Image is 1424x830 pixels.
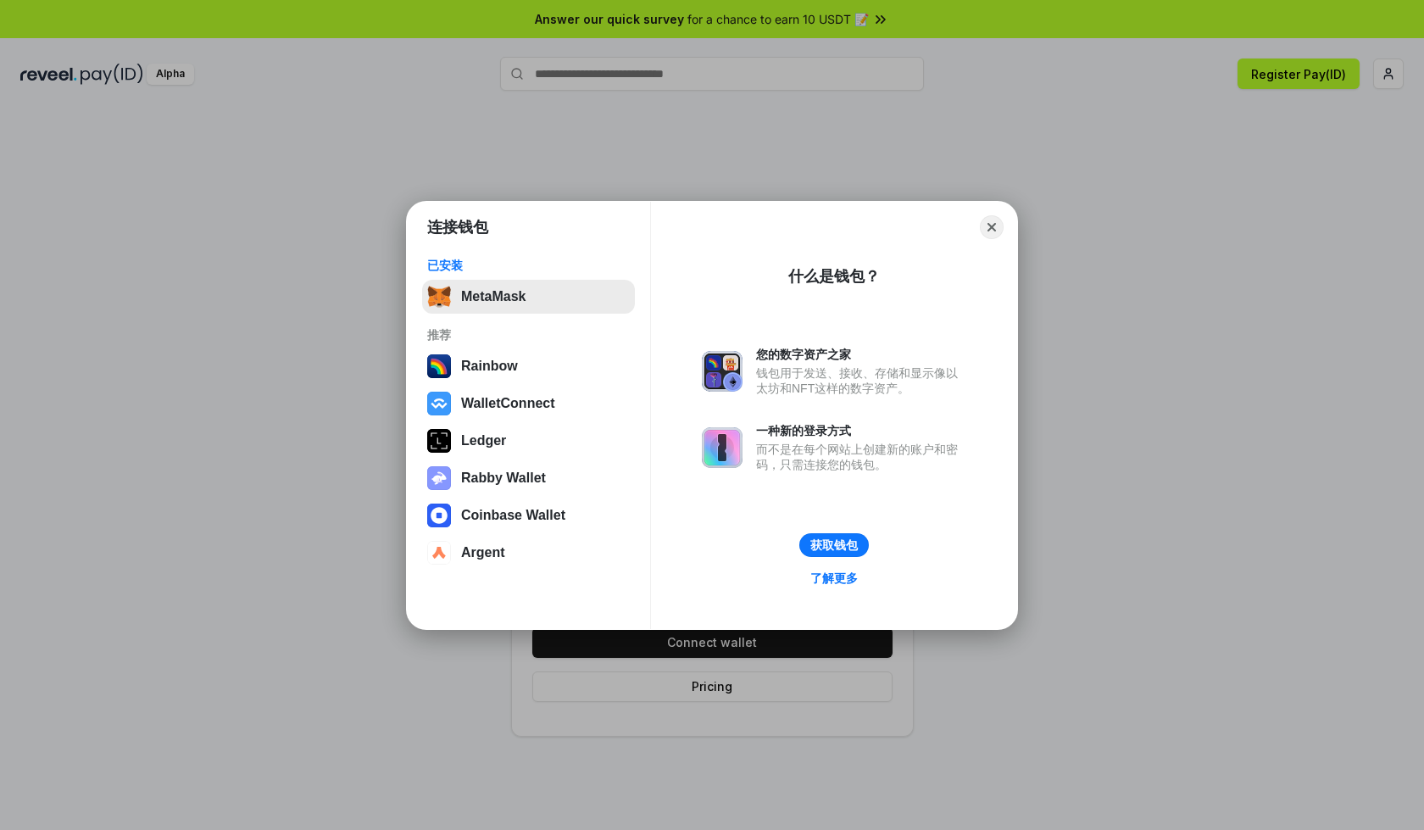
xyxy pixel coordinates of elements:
[461,471,546,486] div: Rabby Wallet
[427,504,451,527] img: svg+xml,%3Csvg%20width%3D%2228%22%20height%3D%2228%22%20viewBox%3D%220%200%2028%2028%22%20fill%3D...
[461,396,555,411] div: WalletConnect
[461,289,526,304] div: MetaMask
[756,442,966,472] div: 而不是在每个网站上创建新的账户和密码，只需连接您的钱包。
[461,359,518,374] div: Rainbow
[702,427,743,468] img: svg+xml,%3Csvg%20xmlns%3D%22http%3A%2F%2Fwww.w3.org%2F2000%2Fsvg%22%20fill%3D%22none%22%20viewBox...
[461,433,506,448] div: Ledger
[810,538,858,553] div: 获取钱包
[422,424,635,458] button: Ledger
[799,533,869,557] button: 获取钱包
[702,351,743,392] img: svg+xml,%3Csvg%20xmlns%3D%22http%3A%2F%2Fwww.w3.org%2F2000%2Fsvg%22%20fill%3D%22none%22%20viewBox...
[788,266,880,287] div: 什么是钱包？
[427,217,488,237] h1: 连接钱包
[756,365,966,396] div: 钱包用于发送、接收、存储和显示像以太坊和NFT这样的数字资产。
[422,349,635,383] button: Rainbow
[427,466,451,490] img: svg+xml,%3Csvg%20xmlns%3D%22http%3A%2F%2Fwww.w3.org%2F2000%2Fsvg%22%20fill%3D%22none%22%20viewBox...
[427,354,451,378] img: svg+xml,%3Csvg%20width%3D%22120%22%20height%3D%22120%22%20viewBox%3D%220%200%20120%20120%22%20fil...
[422,499,635,532] button: Coinbase Wallet
[427,392,451,415] img: svg+xml,%3Csvg%20width%3D%2228%22%20height%3D%2228%22%20viewBox%3D%220%200%2028%2028%22%20fill%3D...
[461,508,565,523] div: Coinbase Wallet
[980,215,1004,239] button: Close
[427,541,451,565] img: svg+xml,%3Csvg%20width%3D%2228%22%20height%3D%2228%22%20viewBox%3D%220%200%2028%2028%22%20fill%3D...
[422,536,635,570] button: Argent
[427,429,451,453] img: svg+xml,%3Csvg%20xmlns%3D%22http%3A%2F%2Fwww.w3.org%2F2000%2Fsvg%22%20width%3D%2228%22%20height%3...
[422,280,635,314] button: MetaMask
[800,567,868,589] a: 了解更多
[461,545,505,560] div: Argent
[422,461,635,495] button: Rabby Wallet
[810,571,858,586] div: 了解更多
[422,387,635,421] button: WalletConnect
[756,347,966,362] div: 您的数字资产之家
[427,258,630,273] div: 已安装
[756,423,966,438] div: 一种新的登录方式
[427,285,451,309] img: svg+xml,%3Csvg%20fill%3D%22none%22%20height%3D%2233%22%20viewBox%3D%220%200%2035%2033%22%20width%...
[427,327,630,343] div: 推荐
